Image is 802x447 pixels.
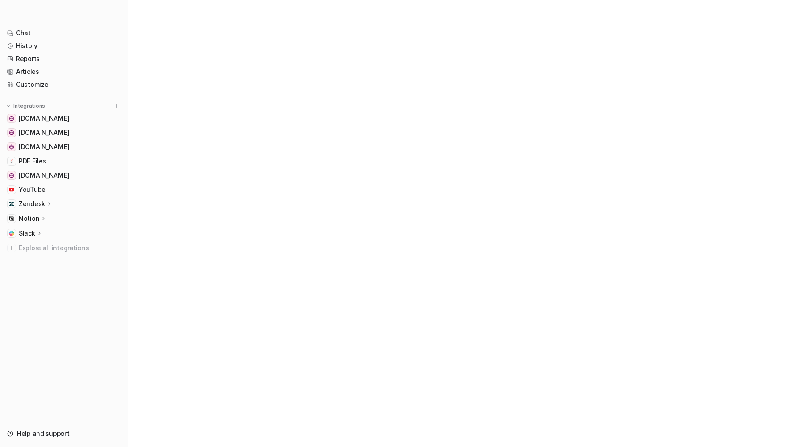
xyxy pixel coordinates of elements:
[19,114,69,123] span: [DOMAIN_NAME]
[9,216,14,221] img: Notion
[19,128,69,137] span: [DOMAIN_NAME]
[4,126,124,139] a: us.novritsch.com[DOMAIN_NAME]
[9,116,14,121] img: eu.novritsch.com
[4,242,124,254] a: Explore all integrations
[4,102,48,110] button: Integrations
[9,144,14,150] img: support.novritsch.com
[4,27,124,39] a: Chat
[4,78,124,91] a: Customize
[4,169,124,182] a: blog.novritsch.com[DOMAIN_NAME]
[19,241,121,255] span: Explore all integrations
[4,183,124,196] a: YouTubeYouTube
[4,112,124,125] a: eu.novritsch.com[DOMAIN_NAME]
[19,185,45,194] span: YouTube
[9,201,14,207] img: Zendesk
[19,199,45,208] p: Zendesk
[4,53,124,65] a: Reports
[9,187,14,192] img: YouTube
[4,141,124,153] a: support.novritsch.com[DOMAIN_NAME]
[13,102,45,110] p: Integrations
[7,244,16,252] img: explore all integrations
[19,142,69,151] span: [DOMAIN_NAME]
[19,229,35,238] p: Slack
[113,103,119,109] img: menu_add.svg
[9,158,14,164] img: PDF Files
[4,155,124,167] a: PDF FilesPDF Files
[4,40,124,52] a: History
[9,173,14,178] img: blog.novritsch.com
[9,231,14,236] img: Slack
[5,103,12,109] img: expand menu
[4,427,124,440] a: Help and support
[19,214,39,223] p: Notion
[19,171,69,180] span: [DOMAIN_NAME]
[4,65,124,78] a: Articles
[19,157,46,166] span: PDF Files
[9,130,14,135] img: us.novritsch.com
